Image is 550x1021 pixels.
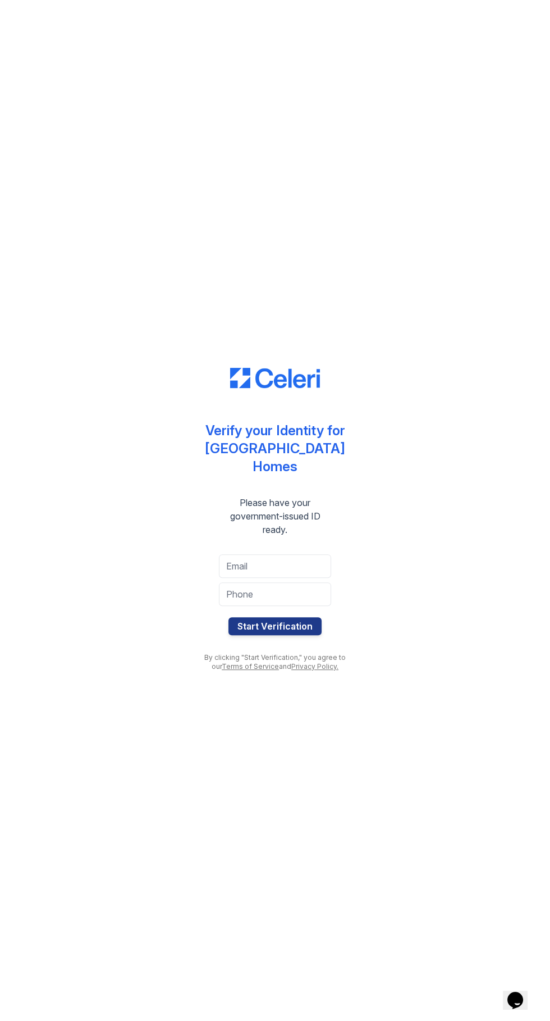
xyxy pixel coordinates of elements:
a: Privacy Policy. [291,662,338,671]
a: Terms of Service [222,662,279,671]
div: By clicking "Start Verification," you agree to our and [196,653,354,671]
iframe: chat widget [503,976,539,1010]
div: Please have your government-issued ID ready. [196,496,354,536]
img: CE_Logo_Blue-a8612792a0a2168367f1c8372b55b34899dd931a85d93a1a3d3e32e68fde9ad4.png [230,368,320,388]
input: Phone [219,582,331,606]
input: Email [219,554,331,578]
div: Verify your Identity for [GEOGRAPHIC_DATA] Homes [196,422,354,476]
button: Start Verification [228,617,322,635]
